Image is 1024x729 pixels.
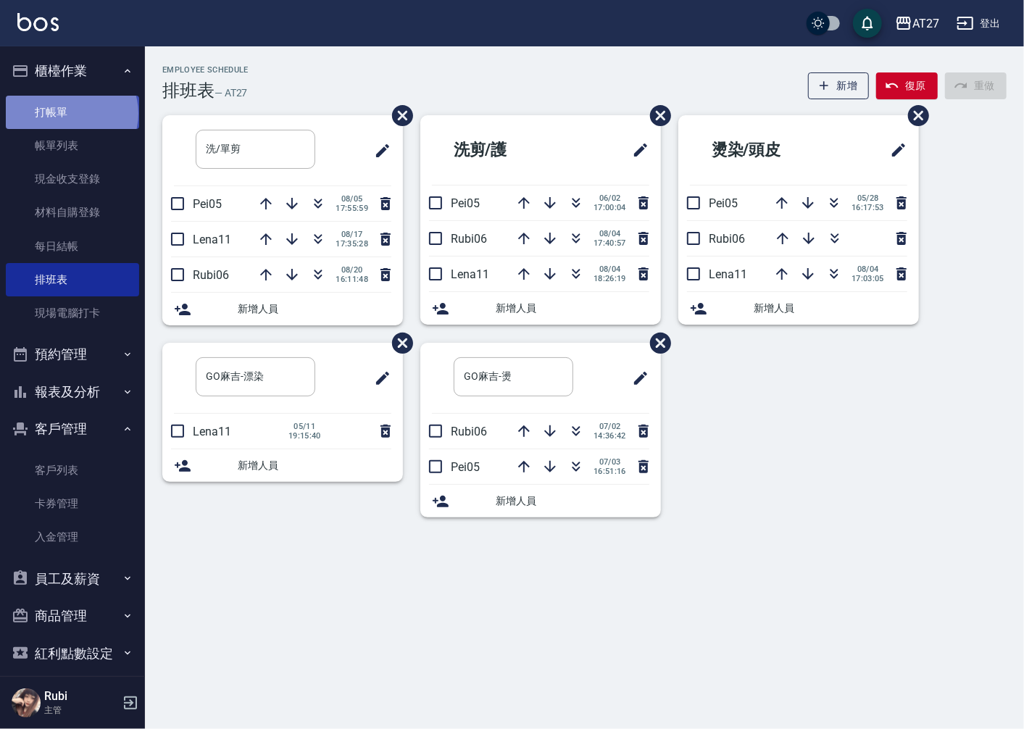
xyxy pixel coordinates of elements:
span: 07/03 [594,457,626,467]
span: 14:36:42 [594,431,626,441]
p: 主管 [44,704,118,717]
span: 07/02 [594,422,626,431]
a: 卡券管理 [6,487,139,520]
a: 打帳單 [6,96,139,129]
span: Lena11 [451,267,489,281]
a: 現場電腦打卡 [6,296,139,330]
button: AT27 [889,9,945,38]
input: 排版標題 [196,357,315,396]
button: 登出 [951,10,1007,37]
div: AT27 [912,14,939,33]
span: Pei05 [709,196,738,210]
span: 刪除班表 [639,94,673,137]
span: 新增人員 [496,493,649,509]
span: 08/04 [594,264,626,274]
button: save [853,9,882,38]
span: Rubi06 [193,268,229,282]
span: 修改班表的標題 [623,361,649,396]
button: 商品管理 [6,597,139,635]
div: 新增人員 [420,292,661,325]
span: 修改班表的標題 [365,361,391,396]
span: 08/20 [336,265,368,275]
span: 刪除班表 [639,322,673,364]
span: 06/02 [594,193,626,203]
button: 員工及薪資 [6,560,139,598]
span: Lena11 [709,267,747,281]
div: 新增人員 [162,449,403,482]
a: 客戶列表 [6,454,139,487]
h6: — AT27 [215,86,248,101]
span: 刪除班表 [897,94,931,137]
div: 新增人員 [162,293,403,325]
span: 17:03:05 [852,274,884,283]
a: 現金收支登錄 [6,162,139,196]
span: 新增人員 [496,301,649,316]
span: Lena11 [193,233,231,246]
span: 08/05 [336,194,368,204]
button: 報表及分析 [6,373,139,411]
h5: Rubi [44,689,118,704]
a: 每日結帳 [6,230,139,263]
span: 新增人員 [754,301,907,316]
h2: Employee Schedule [162,65,249,75]
a: 排班表 [6,263,139,296]
a: 材料自購登錄 [6,196,139,229]
span: Rubi06 [709,232,745,246]
h2: 燙染/頭皮 [690,124,841,176]
span: 16:17:53 [852,203,884,212]
span: 刪除班表 [381,94,415,137]
span: 18:26:19 [594,274,626,283]
button: 客戶管理 [6,410,139,448]
span: 新增人員 [238,458,391,473]
img: Logo [17,13,59,31]
span: 17:00:04 [594,203,626,212]
span: 新增人員 [238,301,391,317]
input: 排版標題 [196,130,315,169]
span: 修改班表的標題 [365,133,391,168]
span: 17:35:28 [336,239,368,249]
span: Pei05 [451,460,480,474]
span: Lena11 [193,425,231,438]
button: 紅利點數設定 [6,635,139,672]
div: 新增人員 [420,485,661,517]
span: 08/17 [336,230,368,239]
h3: 排班表 [162,80,215,101]
span: 刪除班表 [381,322,415,364]
button: 復原 [876,72,938,99]
div: 新增人員 [678,292,919,325]
span: 19:15:40 [288,431,321,441]
button: 新增 [808,72,870,99]
span: Rubi06 [451,425,487,438]
span: 修改班表的標題 [623,133,649,167]
img: Person [12,688,41,717]
span: 05/11 [288,422,321,431]
span: 05/28 [852,193,884,203]
a: 帳單列表 [6,129,139,162]
a: 入金管理 [6,520,139,554]
span: 08/04 [852,264,884,274]
span: 16:51:16 [594,467,626,476]
span: Pei05 [193,197,222,211]
span: Rubi06 [451,232,487,246]
button: 櫃檯作業 [6,52,139,90]
span: 17:40:57 [594,238,626,248]
span: Pei05 [451,196,480,210]
button: 預約管理 [6,336,139,373]
h2: 洗剪/護 [432,124,576,176]
span: 修改班表的標題 [881,133,907,167]
span: 08/04 [594,229,626,238]
span: 17:55:59 [336,204,368,213]
input: 排版標題 [454,357,573,396]
span: 16:11:48 [336,275,368,284]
